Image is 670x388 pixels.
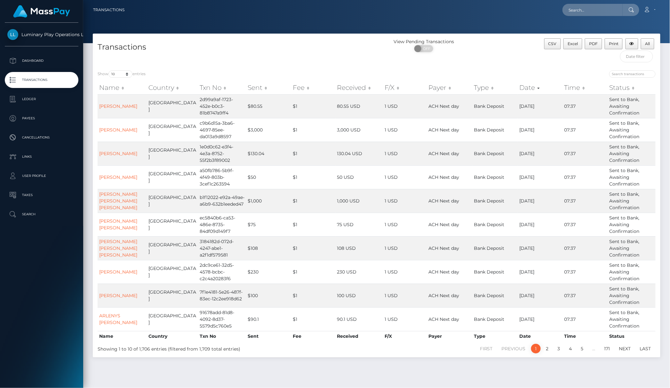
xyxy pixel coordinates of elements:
td: ec5840b6-ca53-486e-8735-84df09d149f7 [198,213,246,236]
th: Received [336,331,383,341]
td: [GEOGRAPHIC_DATA] [147,118,198,142]
td: 3,000 USD [336,118,383,142]
td: 7f1e4181-5e26-487f-83ec-12c2ee918d62 [198,284,246,307]
span: All [645,41,650,46]
td: 07:37 [563,260,608,284]
td: 07:37 [563,284,608,307]
th: Name [98,331,147,341]
a: [PERSON_NAME] [99,269,137,275]
a: 2 [543,344,552,353]
td: Bank Deposit [473,236,518,260]
span: ACH Next day [429,245,459,251]
th: Received: activate to sort column ascending [336,81,383,94]
td: $80.55 [246,94,291,118]
td: 2dc9ce61-32d5-4578-bcbc-c2c4a20283f6 [198,260,246,284]
p: Transactions [7,75,76,85]
td: [DATE] [518,189,563,213]
td: 91678add-81d8-4092-8d37-5579d5c760e5 [198,307,246,331]
td: 3184182d-072d-4247-abe1-a2f1df579581 [198,236,246,260]
a: [PERSON_NAME] [PERSON_NAME] [PERSON_NAME] [99,191,137,210]
th: Type [473,331,518,341]
td: Bank Deposit [473,260,518,284]
td: $108 [246,236,291,260]
td: [DATE] [518,94,563,118]
button: Excel [563,38,582,49]
td: Bank Deposit [473,142,518,165]
td: [DATE] [518,236,563,260]
td: Sent to Bank, Awaiting Confirmation [608,307,656,331]
td: $1 [291,142,336,165]
a: 1 [531,344,541,353]
td: 1e0d0c62-e3f4-4e3a-8752-55f2b3f89002 [198,142,246,165]
td: Bank Deposit [473,307,518,331]
span: ACH Next day [429,198,459,204]
td: [GEOGRAPHIC_DATA] [147,260,198,284]
td: [GEOGRAPHIC_DATA] [147,94,198,118]
td: [DATE] [518,260,563,284]
span: OFF [418,45,434,52]
th: Country: activate to sort column ascending [147,81,198,94]
a: User Profile [5,168,78,184]
a: Links [5,149,78,165]
td: 1 USD [383,307,427,331]
span: PDF [589,41,598,46]
td: $1 [291,213,336,236]
td: Bank Deposit [473,189,518,213]
td: 07:37 [563,307,608,331]
div: Showing 1 to 10 of 1,706 entries (filtered from 1,709 total entries) [98,343,324,352]
a: 171 [601,344,614,353]
td: [DATE] [518,165,563,189]
td: Bank Deposit [473,284,518,307]
td: 230 USD [336,260,383,284]
td: 1 USD [383,260,427,284]
td: Sent to Bank, Awaiting Confirmation [608,284,656,307]
td: $50 [246,165,291,189]
td: 90.1 USD [336,307,383,331]
td: $1 [291,165,336,189]
input: Search... [562,4,623,16]
td: Bank Deposit [473,94,518,118]
a: Dashboard [5,53,78,69]
span: Excel [568,41,578,46]
td: [GEOGRAPHIC_DATA] [147,189,198,213]
p: Links [7,152,76,162]
th: Payer: activate to sort column ascending [427,81,473,94]
th: Status: activate to sort column ascending [608,81,656,94]
a: Last [636,344,655,353]
span: ACH Next day [429,222,459,227]
td: Sent to Bank, Awaiting Confirmation [608,165,656,189]
td: Sent to Bank, Awaiting Confirmation [608,94,656,118]
span: ACH Next day [429,316,459,322]
button: PDF [585,38,602,49]
td: [DATE] [518,307,563,331]
td: 2d99a9af-1723-452e-b0c3-81b8747a9ff4 [198,94,246,118]
th: Fee: activate to sort column ascending [291,81,336,94]
td: 07:37 [563,189,608,213]
a: Next [616,344,634,353]
a: [PERSON_NAME] [PERSON_NAME] [PERSON_NAME] [99,239,137,258]
a: Transactions [93,3,124,17]
td: [DATE] [518,284,563,307]
p: Cancellations [7,133,76,142]
th: Sent: activate to sort column ascending [246,81,291,94]
a: ARLENYS [PERSON_NAME] [99,313,137,325]
td: $3,000 [246,118,291,142]
td: Sent to Bank, Awaiting Confirmation [608,142,656,165]
p: Dashboard [7,56,76,66]
td: c9b6d15a-3ba6-4697-85ee-da013a9d8597 [198,118,246,142]
th: Fee [291,331,336,341]
th: F/X [383,331,427,341]
a: [PERSON_NAME] [99,174,137,180]
span: ACH Next day [429,127,459,133]
a: [PERSON_NAME] [99,151,137,156]
th: Txn No [198,331,246,341]
img: Luminary Play Operations Limited [7,29,18,40]
td: [GEOGRAPHIC_DATA] [147,307,198,331]
td: Sent to Bank, Awaiting Confirmation [608,236,656,260]
td: 07:37 [563,118,608,142]
th: Time [563,331,608,341]
a: 5 [578,344,587,353]
td: [GEOGRAPHIC_DATA] [147,142,198,165]
span: ACH Next day [429,293,459,298]
td: Sent to Bank, Awaiting Confirmation [608,260,656,284]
